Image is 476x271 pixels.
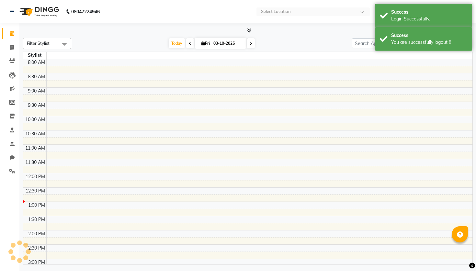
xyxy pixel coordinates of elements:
div: You are successfully logout !! [391,39,467,46]
div: 2:00 PM [27,230,46,237]
input: 2025-10-03 [211,39,244,48]
img: logo [17,3,61,21]
div: 1:30 PM [27,216,46,223]
div: Stylist [23,52,46,59]
div: 9:00 AM [27,88,46,94]
div: 10:00 AM [24,116,46,123]
div: Select Location [261,8,291,15]
span: Fri [200,41,211,46]
div: 1:00 PM [27,202,46,209]
div: Success [391,9,467,16]
div: 10:30 AM [24,130,46,137]
div: 8:00 AM [27,59,46,66]
div: 11:00 AM [24,145,46,152]
div: 9:30 AM [27,102,46,109]
span: Filter Stylist [27,41,50,46]
div: 12:00 PM [24,173,46,180]
div: Login Successfully. [391,16,467,22]
div: 12:30 PM [24,188,46,194]
div: 11:30 AM [24,159,46,166]
div: 8:30 AM [27,73,46,80]
div: 3:00 PM [27,259,46,266]
span: Today [169,38,185,48]
div: Success [391,32,467,39]
input: Search Appointment [352,38,409,48]
b: 08047224946 [71,3,100,21]
div: 2:30 PM [27,245,46,252]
